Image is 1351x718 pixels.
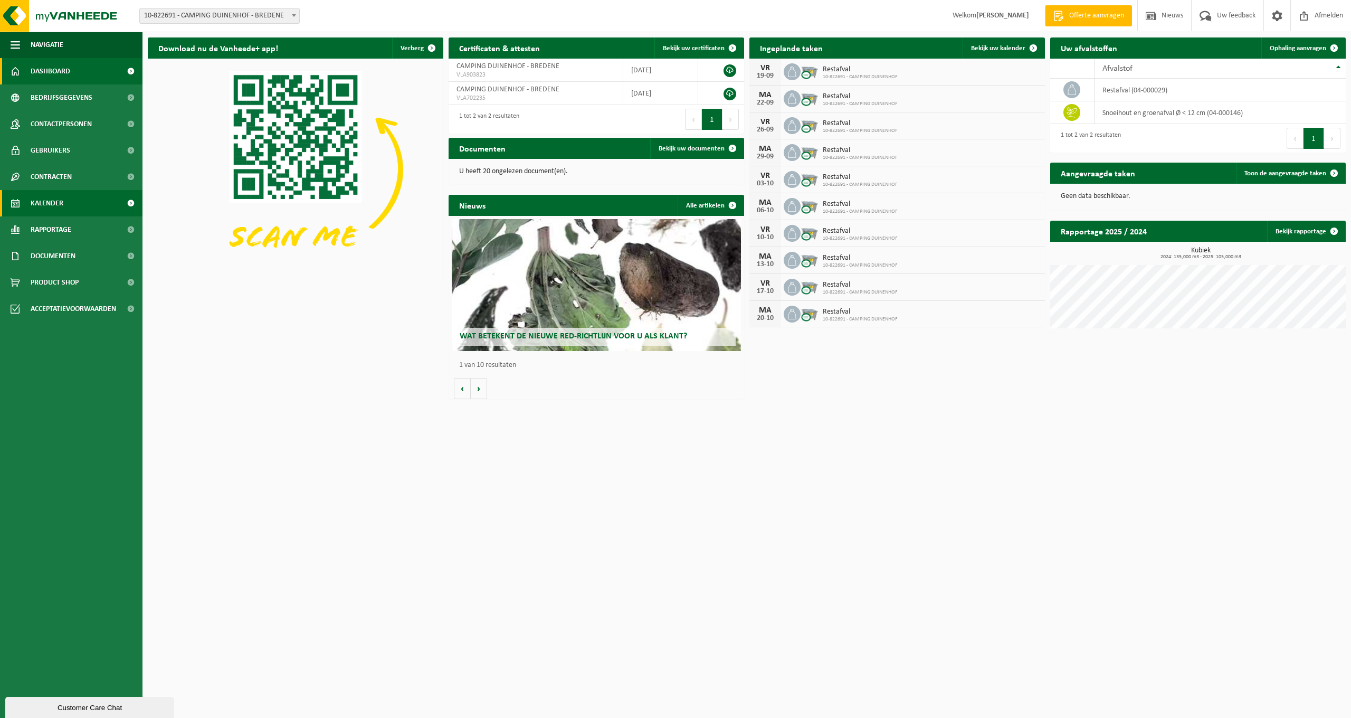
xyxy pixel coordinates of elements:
h2: Nieuws [449,195,496,215]
span: CAMPING DUINENHOF - BREDENE [456,86,559,93]
div: MA [755,252,776,261]
span: 10-822691 - CAMPING DUINENHOF [823,262,898,269]
button: Previous [1287,128,1304,149]
button: Next [1324,128,1340,149]
div: MA [755,145,776,153]
img: WB-2500-CU [801,143,819,160]
div: VR [755,64,776,72]
span: Dashboard [31,58,70,84]
button: 1 [1304,128,1324,149]
p: 1 van 10 resultaten [459,362,739,369]
div: 26-09 [755,126,776,134]
div: 10-10 [755,234,776,241]
span: Bedrijfsgegevens [31,84,92,111]
a: Bekijk uw documenten [650,138,743,159]
span: Restafval [823,200,898,209]
p: U heeft 20 ongelezen document(en). [459,168,734,175]
span: Product Shop [31,269,79,296]
span: 10-822691 - CAMPING DUINENHOF [823,316,898,323]
span: Offerte aanvragen [1067,11,1127,21]
span: Bekijk uw documenten [659,145,725,152]
a: Toon de aangevraagde taken [1236,163,1345,184]
img: Download de VHEPlus App [148,59,443,280]
span: Wat betekent de nieuwe RED-richtlijn voor u als klant? [460,332,687,341]
div: 19-09 [755,72,776,80]
span: Restafval [823,281,898,289]
a: Bekijk uw certificaten [654,37,743,59]
span: Ophaling aanvragen [1270,45,1326,52]
a: Alle artikelen [678,195,743,216]
button: Vorige [454,378,471,399]
p: Geen data beschikbaar. [1061,193,1335,200]
h2: Aangevraagde taken [1050,163,1146,183]
div: 13-10 [755,261,776,268]
div: 29-09 [755,153,776,160]
span: Restafval [823,146,898,155]
h2: Documenten [449,138,516,158]
td: snoeihout en groenafval Ø < 12 cm (04-000146) [1095,101,1346,124]
img: WB-2500-CU [801,304,819,322]
h2: Certificaten & attesten [449,37,550,58]
span: VLA702235 [456,94,615,102]
iframe: chat widget [5,695,176,718]
span: CAMPING DUINENHOF - BREDENE [456,62,559,70]
img: WB-2500-CU [801,62,819,80]
span: Bekijk uw kalender [971,45,1025,52]
td: restafval (04-000029) [1095,79,1346,101]
div: 06-10 [755,207,776,214]
img: WB-2500-CU [801,196,819,214]
span: 10-822691 - CAMPING DUINENHOF [823,209,898,215]
strong: [PERSON_NAME] [976,12,1029,20]
button: 1 [702,109,722,130]
h2: Download nu de Vanheede+ app! [148,37,289,58]
span: 10-822691 - CAMPING DUINENHOF [823,74,898,80]
span: 10-822691 - CAMPING DUINENHOF [823,128,898,134]
span: 2024: 135,000 m3 - 2025: 105,000 m3 [1055,254,1346,260]
div: MA [755,91,776,99]
div: 1 tot 2 van 2 resultaten [1055,127,1121,150]
span: Toon de aangevraagde taken [1244,170,1326,177]
div: 20-10 [755,315,776,322]
h3: Kubiek [1055,247,1346,260]
span: 10-822691 - CAMPING DUINENHOF [823,182,898,188]
span: Kalender [31,190,63,216]
span: 10-822691 - CAMPING DUINENHOF - BREDENE [139,8,300,24]
img: WB-2500-CU [801,223,819,241]
div: VR [755,225,776,234]
button: Previous [685,109,702,130]
span: Restafval [823,65,898,74]
div: VR [755,172,776,180]
img: WB-2500-CU [801,169,819,187]
td: [DATE] [623,82,698,105]
span: 10-822691 - CAMPING DUINENHOF [823,155,898,161]
span: Restafval [823,308,898,316]
h2: Rapportage 2025 / 2024 [1050,221,1157,241]
button: Verberg [392,37,442,59]
div: MA [755,306,776,315]
img: WB-2500-CU [801,116,819,134]
a: Wat betekent de nieuwe RED-richtlijn voor u als klant? [452,219,741,351]
span: Restafval [823,227,898,235]
span: VLA903823 [456,71,615,79]
span: 10-822691 - CAMPING DUINENHOF [823,289,898,296]
span: Rapportage [31,216,71,243]
button: Volgende [471,378,487,399]
h2: Uw afvalstoffen [1050,37,1128,58]
span: Restafval [823,254,898,262]
img: WB-2500-CU [801,250,819,268]
span: Contracten [31,164,72,190]
button: Next [722,109,739,130]
span: 10-822691 - CAMPING DUINENHOF [823,235,898,242]
span: 10-822691 - CAMPING DUINENHOF [823,101,898,107]
h2: Ingeplande taken [749,37,833,58]
div: 22-09 [755,99,776,107]
div: 17-10 [755,288,776,295]
div: VR [755,279,776,288]
div: VR [755,118,776,126]
span: 10-822691 - CAMPING DUINENHOF - BREDENE [140,8,299,23]
span: Gebruikers [31,137,70,164]
div: 03-10 [755,180,776,187]
a: Bekijk rapportage [1267,221,1345,242]
div: MA [755,199,776,207]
